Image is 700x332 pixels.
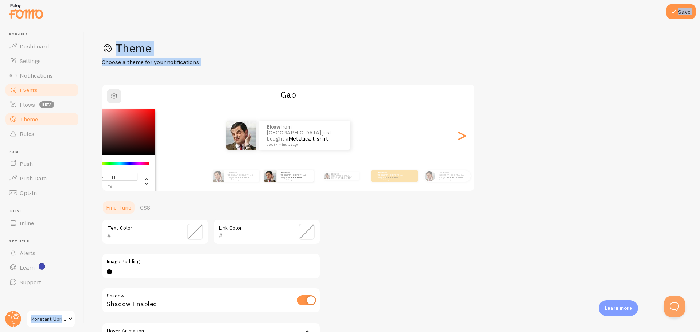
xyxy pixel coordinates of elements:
[236,176,252,179] a: Metallica t-shirt
[280,171,285,174] strong: Ekow
[9,150,79,155] span: Push
[20,160,33,167] span: Push
[8,2,44,20] img: fomo-relay-logo-orange.svg
[4,246,79,260] a: Alerts
[447,176,463,179] a: Metallica t-shirt
[664,296,685,317] iframe: Help Scout Beacon - Open
[20,189,37,196] span: Opt-In
[377,171,382,174] strong: Ekow
[331,172,356,180] p: from [GEOGRAPHIC_DATA] just bought a
[227,171,256,180] p: from [GEOGRAPHIC_DATA] just bought a
[20,43,49,50] span: Dashboard
[20,249,35,257] span: Alerts
[4,171,79,185] a: Push Data
[424,171,435,181] img: Fomo
[289,176,304,179] a: Metallica t-shirt
[4,97,79,112] a: Flows beta
[73,109,155,194] div: Chrome color picker
[79,185,138,189] span: hex
[20,116,38,123] span: Theme
[102,200,136,215] a: Fine Tune
[280,179,310,180] small: about 4 minutes ago
[26,310,75,328] a: Konstant Uprise
[107,258,315,265] label: Image Padding
[102,89,474,100] h2: Gap
[280,171,311,180] p: from [GEOGRAPHIC_DATA] just bought a
[4,216,79,230] a: Inline
[39,263,45,270] svg: <p>Watch New Feature Tutorials!</p>
[339,177,351,179] a: Metallica t-shirt
[138,173,149,190] div: Change another color definition
[267,123,280,130] strong: Ekow
[4,54,79,68] a: Settings
[457,109,466,161] div: Next slide
[226,121,256,150] img: Fomo
[324,173,330,179] img: Fomo
[386,176,401,179] a: Metallica t-shirt
[289,135,328,142] a: Metallica t-shirt
[9,209,79,214] span: Inline
[20,175,47,182] span: Push Data
[4,260,79,275] a: Learn
[604,305,632,312] p: Learn more
[264,170,276,182] img: Fomo
[20,130,34,137] span: Rules
[377,171,406,180] p: from [GEOGRAPHIC_DATA] just bought a
[4,275,79,289] a: Support
[4,68,79,83] a: Notifications
[213,170,224,182] img: Fomo
[20,57,41,65] span: Settings
[439,171,444,174] strong: Ekow
[227,179,256,180] small: about 4 minutes ago
[102,41,682,56] h1: Theme
[227,171,233,174] strong: Ekow
[9,239,79,244] span: Get Help
[599,300,638,316] div: Learn more
[4,39,79,54] a: Dashboard
[20,86,38,94] span: Events
[136,200,155,215] a: CSS
[331,173,336,175] strong: Ekow
[4,112,79,126] a: Theme
[439,171,468,180] p: from [GEOGRAPHIC_DATA] just bought a
[439,179,467,180] small: about 4 minutes ago
[377,179,405,180] small: about 4 minutes ago
[267,143,341,147] small: about 4 minutes ago
[9,32,79,37] span: Pop-ups
[102,58,277,66] p: Choose a theme for your notifications
[4,83,79,97] a: Events
[39,101,54,108] span: beta
[4,156,79,171] a: Push
[4,126,79,141] a: Rules
[20,278,41,286] span: Support
[20,72,53,79] span: Notifications
[102,288,320,314] div: Shadow Enabled
[20,101,35,108] span: Flows
[20,219,34,227] span: Inline
[267,124,343,147] p: from [GEOGRAPHIC_DATA] just bought a
[31,315,66,323] span: Konstant Uprise
[111,109,120,161] div: Previous slide
[4,185,79,200] a: Opt-In
[20,264,35,271] span: Learn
